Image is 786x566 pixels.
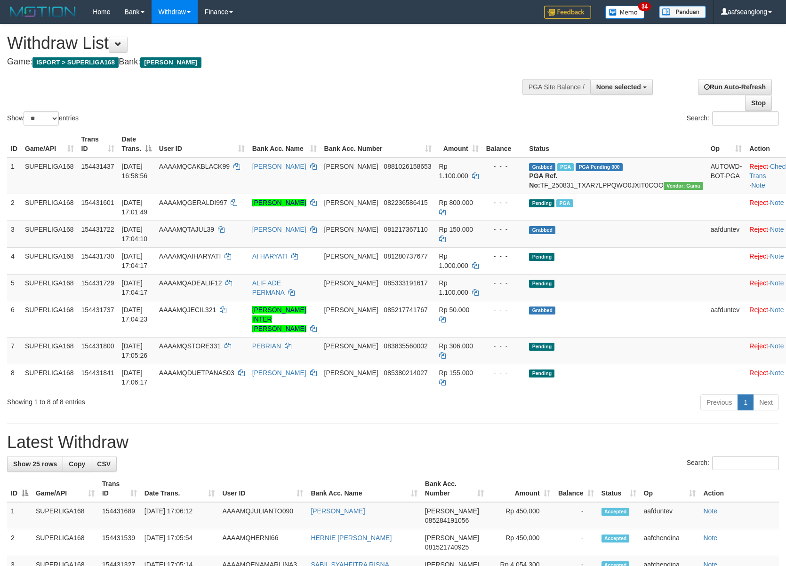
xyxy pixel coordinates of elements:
[218,529,307,556] td: AAAAMQHERNI66
[122,199,148,216] span: [DATE] 17:01:49
[218,502,307,529] td: AAAAMQJULIANTO090
[13,460,57,468] span: Show 25 rows
[659,6,706,18] img: panduan.png
[384,306,427,314] span: Copy 085217741767 to clipboard
[425,517,469,524] span: Copy 085284191056 to clipboard
[122,226,148,243] span: [DATE] 17:04:10
[554,475,598,502] th: Balance: activate to sort column ascending
[122,252,148,269] span: [DATE] 17:04:17
[324,306,378,314] span: [PERSON_NAME]
[529,280,554,288] span: Pending
[712,456,779,470] input: Search:
[556,199,573,207] span: Marked by aafounsreynich
[81,226,114,233] span: 154431722
[252,163,306,170] a: [PERSON_NAME]
[751,181,765,189] a: Note
[576,163,623,171] span: PGA Pending
[554,529,598,556] td: -
[81,342,114,350] span: 154431800
[311,534,392,542] a: HERNIE [PERSON_NAME]
[159,226,214,233] span: AAAAMQTAJUL39
[7,274,21,301] td: 5
[21,220,78,247] td: SUPERLIGA168
[522,79,590,95] div: PGA Site Balance /
[699,475,779,502] th: Action
[21,247,78,274] td: SUPERLIGA168
[486,305,522,314] div: - - -
[529,253,554,261] span: Pending
[7,157,21,194] td: 1
[425,507,479,515] span: [PERSON_NAME]
[664,182,703,190] span: Vendor URL: https://trx31.1velocity.biz
[324,369,378,377] span: [PERSON_NAME]
[425,543,469,551] span: Copy 081521740925 to clipboard
[7,475,32,502] th: ID: activate to sort column descending
[749,226,768,233] a: Reject
[770,199,784,206] a: Note
[544,6,591,19] img: Feedback.jpg
[24,111,59,126] select: Showentries
[700,394,738,410] a: Previous
[7,456,63,472] a: Show 25 rows
[81,199,114,206] span: 154431601
[98,529,141,556] td: 154431539
[707,220,746,247] td: aafduntev
[252,306,306,332] a: [PERSON_NAME] INTER [PERSON_NAME]
[605,6,645,19] img: Button%20Memo.svg
[21,337,78,364] td: SUPERLIGA168
[435,131,482,157] th: Amount: activate to sort column ascending
[529,369,554,377] span: Pending
[749,163,768,170] a: Reject
[321,131,435,157] th: Bank Acc. Number: activate to sort column ascending
[159,342,221,350] span: AAAAMQSTORE331
[384,163,431,170] span: Copy 0881026158653 to clipboard
[529,343,554,351] span: Pending
[590,79,653,95] button: None selected
[7,5,79,19] img: MOTION_logo.png
[81,369,114,377] span: 154431841
[529,226,555,234] span: Grabbed
[324,199,378,206] span: [PERSON_NAME]
[529,172,557,189] b: PGA Ref. No:
[384,342,427,350] span: Copy 083835560002 to clipboard
[252,369,306,377] a: [PERSON_NAME]
[159,279,222,287] span: AAAAMQADEALIF12
[753,394,779,410] a: Next
[122,279,148,296] span: [DATE] 17:04:17
[307,475,421,502] th: Bank Acc. Name: activate to sort column ascending
[218,475,307,502] th: User ID: activate to sort column ascending
[7,34,514,53] h1: Withdraw List
[32,529,98,556] td: SUPERLIGA168
[703,507,717,515] a: Note
[770,342,784,350] a: Note
[21,364,78,391] td: SUPERLIGA168
[712,111,779,126] input: Search:
[770,369,784,377] a: Note
[81,279,114,287] span: 154431729
[252,252,288,260] a: AI HARYATI
[486,252,522,261] div: - - -
[159,369,234,377] span: AAAAMQDUETPANAS03
[557,163,574,171] span: Marked by aafounsreynich
[69,460,85,468] span: Copy
[749,252,768,260] a: Reject
[770,252,784,260] a: Note
[384,252,427,260] span: Copy 081280737677 to clipboard
[640,529,700,556] td: aafchendina
[159,199,227,206] span: AAAAMQGERALDI997
[529,199,554,207] span: Pending
[439,199,473,206] span: Rp 800.000
[486,368,522,377] div: - - -
[421,475,488,502] th: Bank Acc. Number: activate to sort column ascending
[7,393,321,407] div: Showing 1 to 8 of 8 entries
[486,278,522,288] div: - - -
[81,163,114,170] span: 154431437
[384,369,427,377] span: Copy 085380214027 to clipboard
[707,157,746,194] td: AUTOWD-BOT-PGA
[598,475,640,502] th: Status: activate to sort column ascending
[439,163,468,180] span: Rp 1.100.000
[141,502,219,529] td: [DATE] 17:06:12
[439,279,468,296] span: Rp 1.100.000
[7,247,21,274] td: 4
[81,306,114,314] span: 154431737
